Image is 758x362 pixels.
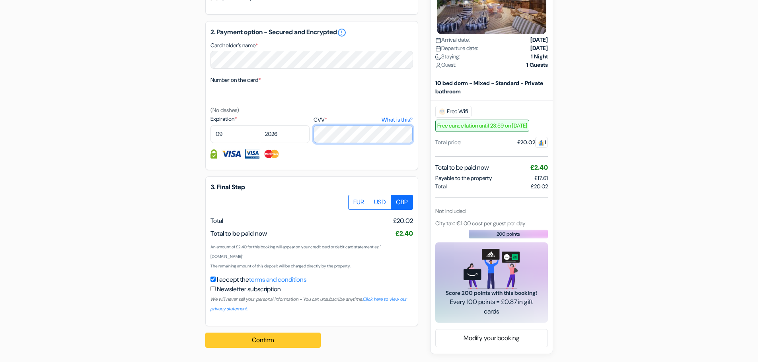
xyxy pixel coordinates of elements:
[210,296,407,312] a: Click here to view our privacy statement.
[535,137,548,148] span: 1
[464,249,520,289] img: gift_card_hero_new.png
[534,174,548,182] span: £17.61
[382,116,413,124] a: What is this?
[435,163,489,172] span: Total to be paid now
[435,52,460,61] span: Staying:
[435,61,456,69] span: Guest:
[221,149,241,159] img: Visa
[435,106,472,118] span: Free Wifi
[435,37,441,43] img: calendar.svg
[435,207,548,215] div: Not included
[249,275,306,284] a: terms and conditions
[210,85,413,105] iframe: To enrich screen reader interactions, please activate Accessibility in Grammarly extension settings
[217,285,281,294] label: Newsletter subscription
[391,195,413,210] label: GBP
[435,54,441,60] img: moon.svg
[530,36,548,44] strong: [DATE]
[205,333,321,348] button: Confirm
[435,138,462,147] div: Total price:
[210,244,381,259] small: An amount of £2.40 for this booking will appear on your credit card or debit card statement as: "...
[526,61,548,69] strong: 1 Guests
[314,116,413,124] label: CVV
[435,182,447,191] span: Total
[210,106,239,114] small: (No dashes)
[210,263,351,269] small: The remaining amount of this deposit will be charged directly by the property.
[210,115,310,123] label: Expiration
[538,140,544,146] img: guest.svg
[337,28,347,37] a: error_outline
[497,230,520,238] span: 200 points
[531,182,548,191] span: £20.02
[435,36,470,44] span: Arrival date:
[531,52,548,61] strong: 1 Night
[435,44,478,52] span: Departure date:
[369,195,391,210] label: USD
[210,149,217,159] img: Credit card information fully secured and encrypted
[436,331,548,346] a: Modify your booking
[435,120,529,132] span: Free cancellation until 23:59 on [DATE]
[435,62,441,68] img: user_icon.svg
[210,296,407,312] small: We will never sell your personal information - You can unsubscribe anytime.
[435,220,525,227] span: City tax: €1.00 cost per guest per day
[263,149,280,159] img: Master Card
[210,183,413,191] h5: 3. Final Step
[245,149,259,159] img: Visa Electron
[530,44,548,52] strong: [DATE]
[210,28,413,37] h5: 2. Payment option - Secured and Encrypted
[210,229,267,238] span: Total to be paid now
[393,216,413,226] span: £20.02
[210,76,261,84] label: Number on the card
[435,46,441,52] img: calendar.svg
[445,289,538,297] span: Score 200 points with this booking!
[348,195,369,210] label: EUR
[396,229,413,238] span: £2.40
[349,195,413,210] div: Basic radio toggle button group
[530,163,548,172] span: £2.40
[439,108,445,115] img: free_wifi.svg
[517,138,548,147] div: £20.02
[217,275,306,285] label: I accept the
[445,297,538,316] span: Every 100 points = £0.87 in gift cards
[435,79,543,95] b: 10 bed dorm - Mixed - Standard - Private bathroom
[210,217,223,225] span: Total
[435,174,492,182] span: Payable to the property
[210,41,258,50] label: Cardholder’s name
